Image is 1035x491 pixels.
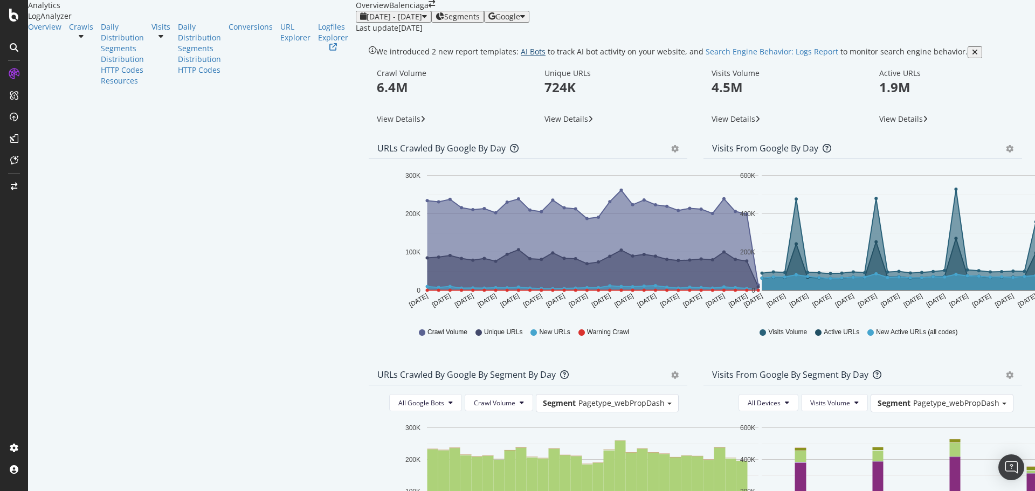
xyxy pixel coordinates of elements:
span: Warning Crawl [587,328,629,337]
span: View Details [544,114,588,124]
div: info banner [369,46,1022,58]
a: Logfiles Explorer [318,22,348,51]
p: 6.4M [377,78,512,96]
button: Google [484,11,529,23]
div: Crawl Volume [377,68,512,78]
text: [DATE] [834,292,855,309]
span: [DATE] - [DATE] [367,11,422,22]
span: View Details [712,114,755,124]
text: 600K [740,172,755,179]
div: gear [671,371,679,379]
text: [DATE] [682,292,703,309]
text: 0 [417,287,420,294]
text: [DATE] [476,292,498,309]
text: [DATE] [879,292,901,309]
span: Visits Volume [768,328,807,337]
span: Crawl Volume [474,398,515,407]
text: [DATE] [590,292,612,309]
text: [DATE] [453,292,475,309]
text: [DATE] [811,292,832,309]
button: Visits Volume [801,394,868,411]
div: LogAnalyzer [28,11,356,22]
text: [DATE] [902,292,924,309]
text: [DATE] [993,292,1015,309]
text: 100K [405,248,420,256]
text: 200K [740,248,755,256]
div: gear [671,145,679,153]
div: We introduced 2 new report templates: to track AI bot activity on your website, and to monitor se... [376,46,968,58]
span: Crawl Volume [427,328,467,337]
text: 300K [405,172,420,179]
svg: A chart. [377,168,792,317]
text: [DATE] [765,292,787,309]
text: [DATE] [544,292,566,309]
text: [DATE] [636,292,658,309]
a: Daily Distribution [178,22,221,43]
text: 200K [405,456,420,464]
text: [DATE] [522,292,543,309]
div: URLs Crawled by Google By Segment By Day [377,369,556,380]
a: HTTP Codes [178,65,221,75]
div: Visits from Google by day [712,143,818,154]
a: Daily Distribution [101,22,144,43]
text: [DATE] [499,292,521,309]
a: Segments Distribution [178,43,221,65]
p: 1.9M [879,78,1015,96]
text: [DATE] [742,292,764,309]
text: [DATE] [857,292,878,309]
span: Active URLs [824,328,859,337]
a: Conversions [229,22,273,32]
text: [DATE] [568,292,589,309]
text: [DATE] [613,292,634,309]
button: Crawl Volume [465,394,533,411]
text: 400K [740,210,755,218]
div: Last update [356,23,423,33]
a: Overview [28,22,61,32]
span: Unique URLs [484,328,522,337]
span: Visits Volume [810,398,850,407]
a: AI Bots [521,46,546,57]
text: [DATE] [925,292,947,309]
a: Crawls [69,22,93,32]
div: Active URLs [879,68,1015,78]
div: Visits [151,22,170,32]
text: 0 [751,287,755,294]
button: All Devices [739,394,798,411]
button: close banner [968,46,982,58]
span: New Active URLs (all codes) [876,328,957,337]
span: All Google Bots [398,398,444,407]
span: Segment [543,398,576,408]
a: URL Explorer [280,22,310,43]
span: New URLs [539,328,570,337]
span: View Details [377,114,420,124]
div: Logfiles Explorer [318,22,348,43]
span: Google [495,11,520,22]
p: 4.5M [712,78,847,96]
a: Segments Distribution [101,43,144,65]
text: [DATE] [788,292,810,309]
div: gear [1006,371,1013,379]
div: URLs Crawled by Google by day [377,143,506,154]
span: Segment [878,398,910,408]
p: 724K [544,78,680,96]
text: [DATE] [971,292,992,309]
text: 400K [740,456,755,464]
span: Pagetype_webPropDash [578,398,665,408]
div: gear [1006,145,1013,153]
span: Pagetype_webPropDash [913,398,999,408]
text: 200K [405,210,420,218]
div: Open Intercom Messenger [998,454,1024,480]
a: HTTP Codes [101,65,144,75]
button: [DATE] - [DATE] [356,11,431,23]
div: Unique URLs [544,68,680,78]
span: View Details [879,114,923,124]
a: Resources [101,75,144,86]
